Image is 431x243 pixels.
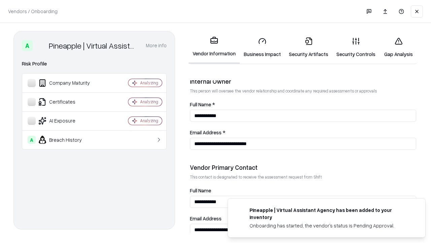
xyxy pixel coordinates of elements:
a: Business Impact [240,32,285,63]
p: This contact is designated to receive the assessment request from Shift [190,174,416,180]
a: Security Controls [332,32,379,63]
div: Certificates [28,98,108,106]
img: trypineapple.com [236,207,244,215]
div: Risk Profile [22,60,167,68]
div: AI Exposure [28,117,108,125]
a: Security Artifacts [285,32,332,63]
a: Vendor Information [189,31,240,64]
div: Pineapple | Virtual Assistant Agency [49,40,138,51]
div: A [22,40,33,51]
div: Analyzing [140,99,158,105]
div: Internal Owner [190,77,416,85]
div: Analyzing [140,118,158,124]
div: Vendor Primary Contact [190,163,416,171]
div: Pineapple | Virtual Assistant Agency has been added to your inventory [250,207,409,221]
label: Email Address [190,216,416,221]
div: Onboarding has started, the vendor's status is Pending Approval. [250,222,409,229]
div: Company Maturity [28,79,108,87]
div: A [28,136,36,144]
label: Full Name [190,188,416,193]
p: Vendors / Onboarding [8,8,58,15]
button: More info [146,39,167,52]
div: Analyzing [140,80,158,86]
label: Email Address * [190,130,416,135]
p: This person will oversee the vendor relationship and coordinate any required assessments or appro... [190,88,416,94]
label: Full Name * [190,102,416,107]
img: Pineapple | Virtual Assistant Agency [35,40,46,51]
a: Gap Analysis [379,32,418,63]
div: Breach History [28,136,108,144]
